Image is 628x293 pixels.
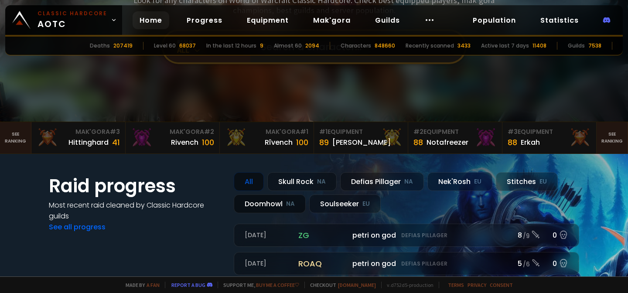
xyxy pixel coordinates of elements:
[234,172,264,191] div: All
[131,127,214,136] div: Mak'Gora
[317,177,326,186] small: NA
[362,200,370,208] small: EU
[204,127,214,136] span: # 2
[256,282,299,288] a: Buy me a coffee
[375,42,395,50] div: 848660
[267,172,337,191] div: Skull Rock
[427,137,468,148] div: Notafreezer
[332,137,391,148] div: [PERSON_NAME]
[597,122,628,153] a: Seeranking
[427,172,492,191] div: Nek'Rosh
[406,42,454,50] div: Recently scanned
[147,282,160,288] a: a fan
[49,200,223,221] h4: Most recent raid cleaned by Classic Hardcore guilds
[300,127,308,136] span: # 1
[296,136,308,148] div: 100
[234,224,579,247] a: [DATE]zgpetri on godDefias Pillager8 /90
[218,282,299,288] span: Support me,
[508,127,518,136] span: # 3
[413,127,423,136] span: # 2
[202,136,214,148] div: 100
[466,11,523,29] a: Population
[490,282,513,288] a: Consent
[481,42,529,50] div: Active last 7 days
[225,127,308,136] div: Mak'Gora
[5,5,122,35] a: Classic HardcoreAOTC
[31,122,126,153] a: Mak'Gora#3Hittinghard41
[126,122,220,153] a: Mak'Gora#2Rivench100
[220,122,314,153] a: Mak'Gora#1Rîvench100
[448,282,464,288] a: Terms
[474,177,481,186] small: EU
[234,252,579,275] a: [DATE]roaqpetri on godDefias Pillager5 /60
[305,42,319,50] div: 2094
[49,172,223,200] h1: Raid progress
[133,11,169,29] a: Home
[120,282,160,288] span: Made by
[274,42,302,50] div: Almost 60
[533,11,586,29] a: Statistics
[508,136,517,148] div: 88
[309,194,381,213] div: Soulseeker
[112,136,120,148] div: 41
[113,42,133,50] div: 207419
[286,200,295,208] small: NA
[496,172,558,191] div: Stitches
[568,42,585,50] div: Guilds
[306,11,358,29] a: Mak'gora
[171,137,198,148] div: Rivench
[468,282,486,288] a: Privacy
[408,122,502,153] a: #2Equipment88Notafreezer
[508,127,591,136] div: Equipment
[49,222,106,232] a: See all progress
[38,10,107,31] span: AOTC
[110,127,120,136] span: # 3
[304,282,376,288] span: Checkout
[180,11,229,29] a: Progress
[539,177,547,186] small: EU
[413,136,423,148] div: 88
[502,122,597,153] a: #3Equipment88Erkah
[588,42,601,50] div: 7538
[340,172,424,191] div: Defias Pillager
[532,42,546,50] div: 11408
[314,122,408,153] a: #1Equipment89[PERSON_NAME]
[457,42,471,50] div: 3433
[338,282,376,288] a: [DOMAIN_NAME]
[341,42,371,50] div: Characters
[521,137,540,148] div: Erkah
[90,42,110,50] div: Deaths
[154,42,176,50] div: Level 60
[319,127,328,136] span: # 1
[381,282,433,288] span: v. d752d5 - production
[260,42,263,50] div: 9
[319,127,403,136] div: Equipment
[38,10,107,17] small: Classic Hardcore
[265,137,293,148] div: Rîvench
[206,42,256,50] div: In the last 12 hours
[240,11,296,29] a: Equipment
[37,127,120,136] div: Mak'Gora
[179,42,196,50] div: 68037
[319,136,329,148] div: 89
[234,194,306,213] div: Doomhowl
[68,137,109,148] div: Hittinghard
[368,11,407,29] a: Guilds
[413,127,497,136] div: Equipment
[171,282,205,288] a: Report a bug
[404,177,413,186] small: NA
